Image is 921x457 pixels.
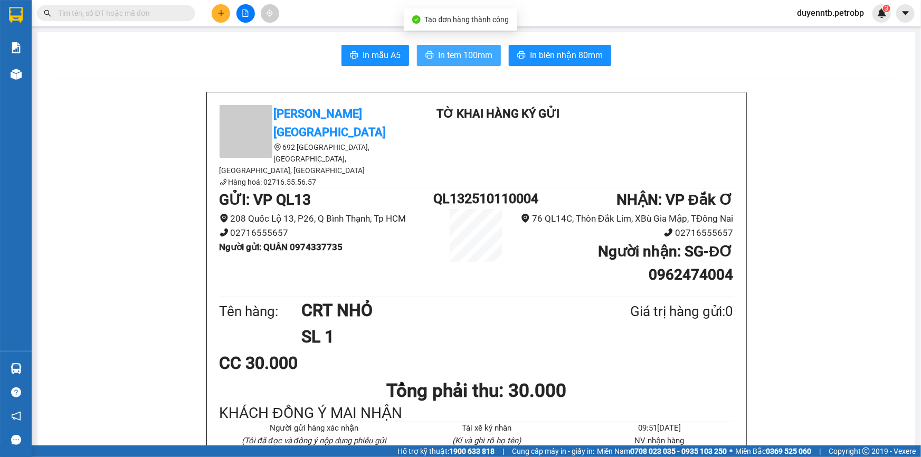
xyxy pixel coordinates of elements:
h1: CRT NHỎ [301,297,579,323]
button: caret-down [896,4,915,23]
span: aim [266,9,273,17]
span: ⚪️ [729,449,733,453]
li: VP VP QL13 [5,74,73,86]
button: plus [212,4,230,23]
div: CC 30.000 [220,350,389,376]
div: Tên hàng: [220,301,302,322]
span: | [819,445,821,457]
span: environment [220,214,229,223]
li: 76 QL14C, Thôn Đắk Lim, XBù Gia Mập, TĐồng Nai [519,212,734,226]
span: phone [664,228,673,237]
img: warehouse-icon [11,69,22,80]
span: question-circle [11,387,21,397]
span: environment [274,144,281,151]
li: Tài xế ký nhân [413,422,561,435]
span: Miền Nam [597,445,727,457]
span: duyenntb.petrobp [789,6,872,20]
strong: 0708 023 035 - 0935 103 250 [630,447,727,455]
span: message [11,435,21,445]
i: (Kí và ghi rõ họ tên) [452,436,521,445]
span: phone [220,178,227,186]
div: KHÁCH ĐỒNG Ý MAI NHẬN [220,405,734,422]
li: [PERSON_NAME][GEOGRAPHIC_DATA] [5,5,153,62]
li: VP VP Đồng Xoài [73,74,140,86]
input: Tìm tên, số ĐT hoặc mã đơn [58,7,183,19]
span: notification [11,411,21,421]
button: printerIn tem 100mm [417,45,501,66]
span: file-add [242,9,249,17]
button: file-add [236,4,255,23]
span: caret-down [901,8,910,18]
h1: SL 1 [301,323,579,350]
span: phone [220,228,229,237]
li: NV nhận hàng [586,435,733,448]
b: TỜ KHAI HÀNG KÝ GỬI [436,107,559,120]
span: search [44,9,51,17]
span: printer [350,51,358,61]
li: Người gửi hàng xác nhận [241,422,388,435]
b: [PERSON_NAME][GEOGRAPHIC_DATA] [274,107,386,139]
img: icon-new-feature [877,8,887,18]
sup: 3 [883,5,890,12]
span: Cung cấp máy in - giấy in: [512,445,594,457]
li: 02716555657 [220,226,434,240]
span: plus [217,9,225,17]
span: Tạo đơn hàng thành công [425,15,509,24]
span: In biên nhận 80mm [530,49,603,62]
span: In tem 100mm [438,49,492,62]
li: 208 Quốc Lộ 13, P26, Q Bình Thạnh, Tp HCM [220,212,434,226]
span: Miền Bắc [735,445,811,457]
button: aim [261,4,279,23]
span: printer [517,51,526,61]
li: 02716555657 [519,226,734,240]
img: warehouse-icon [11,363,22,374]
span: | [502,445,504,457]
b: GỬI : VP QL13 [220,191,311,208]
h1: QL132510110004 [433,188,519,209]
button: printerIn biên nhận 80mm [509,45,611,66]
h1: Tổng phải thu: 30.000 [220,376,734,405]
img: solution-icon [11,42,22,53]
span: printer [425,51,434,61]
div: Giá trị hàng gửi: 0 [579,301,733,322]
strong: 0369 525 060 [766,447,811,455]
img: logo-vxr [9,7,23,23]
span: environment [521,214,530,223]
b: Người gửi : QUÂN 0974337735 [220,242,343,252]
li: 09:51[DATE] [586,422,733,435]
button: printerIn mẫu A5 [341,45,409,66]
b: NHẬN : VP Đắk Ơ [616,191,733,208]
strong: 1900 633 818 [449,447,495,455]
span: check-circle [412,15,421,24]
b: Người nhận : SG-ĐƠ 0962474004 [598,243,733,283]
span: In mẫu A5 [363,49,401,62]
li: Hàng hoá: 02716.55.56.57 [220,176,410,188]
span: Hỗ trợ kỹ thuật: [397,445,495,457]
li: 692 [GEOGRAPHIC_DATA], [GEOGRAPHIC_DATA], [GEOGRAPHIC_DATA], [GEOGRAPHIC_DATA] [220,141,410,176]
span: copyright [862,448,870,455]
span: 3 [885,5,888,12]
